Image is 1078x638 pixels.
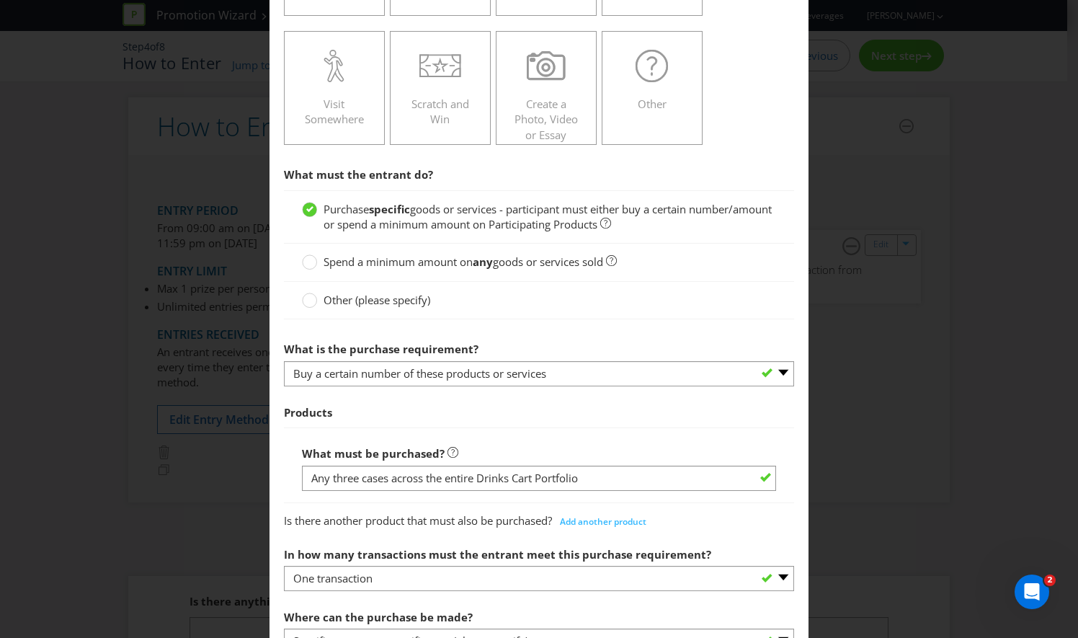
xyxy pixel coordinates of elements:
strong: any [473,254,493,269]
span: What must be purchased? [302,446,445,461]
iframe: Intercom live chat [1015,575,1049,609]
span: What is the purchase requirement? [284,342,478,356]
input: Product name, number, size, model (as applicable) [302,466,776,491]
span: Create a Photo, Video or Essay [514,97,578,142]
span: Scratch and Win [411,97,469,126]
span: Visit Somewhere [305,97,364,126]
button: Add another product [552,511,654,533]
span: What must the entrant do? [284,167,433,182]
span: Where can the purchase be made? [284,610,473,624]
span: In how many transactions must the entrant meet this purchase requirement? [284,547,711,562]
strong: specific [369,202,410,216]
span: goods or services sold [493,254,603,269]
span: Other (please specify) [324,293,430,307]
span: Other [638,97,667,111]
span: Products [284,405,332,420]
span: Is there another product that must also be purchased? [284,513,552,528]
span: Spend a minimum amount on [324,254,473,269]
span: Purchase [324,202,369,216]
span: goods or services - participant must either buy a certain number/amount or spend a minimum amount... [324,202,772,231]
span: Add another product [560,515,646,528]
span: 2 [1044,575,1056,586]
